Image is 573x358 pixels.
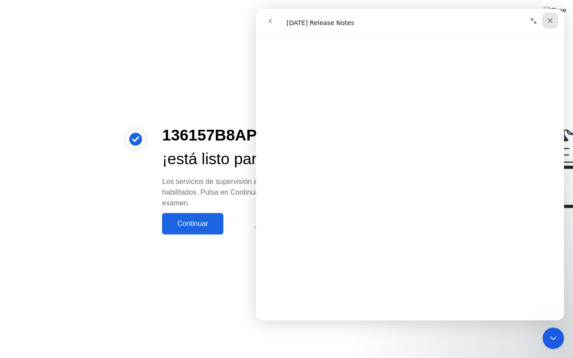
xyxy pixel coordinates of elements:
[543,328,564,349] iframe: Intercom live chat
[162,176,333,209] div: Los servicios de supervisión están listos y habilitados. Pulsa en Continuar para comenzar tu examen.
[162,213,223,234] button: Continuar
[228,215,333,232] button: El examen comenzará en9m and 52s
[165,220,221,228] div: Continuar
[162,147,333,171] div: ¡está listo para ti!
[162,124,333,147] div: 136157B8AP
[256,9,564,320] iframe: Intercom live chat
[544,7,566,14] img: Close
